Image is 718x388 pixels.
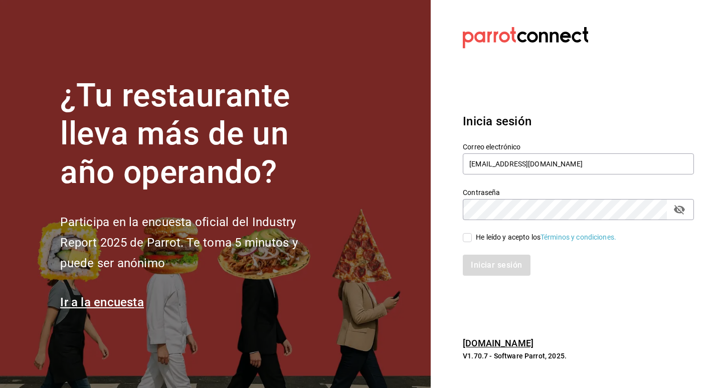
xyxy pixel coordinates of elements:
h1: ¿Tu restaurante lleva más de un año operando? [60,77,331,192]
a: [DOMAIN_NAME] [463,338,533,348]
a: Términos y condiciones. [541,233,616,241]
a: Ir a la encuesta [60,295,144,309]
label: Correo electrónico [463,143,694,150]
h3: Inicia sesión [463,112,694,130]
label: Contraseña [463,188,694,196]
button: Campo de contraseña [671,201,688,218]
input: Ingresa tu correo electrónico [463,153,694,174]
div: He leído y acepto los [476,232,616,243]
p: V1.70.7 - Software Parrot, 2025. [463,351,694,361]
h2: Participa en la encuesta oficial del Industry Report 2025 de Parrot. Te toma 5 minutos y puede se... [60,212,331,273]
